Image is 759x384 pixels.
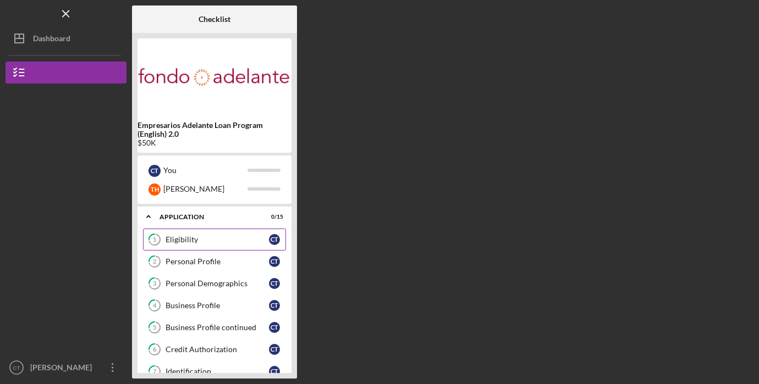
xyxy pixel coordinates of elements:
[166,345,269,354] div: Credit Authorization
[28,357,99,381] div: [PERSON_NAME]
[153,236,156,243] tspan: 1
[153,324,156,331] tspan: 5
[153,302,157,309] tspan: 4
[166,367,269,376] div: Identification
[269,234,280,245] div: C T
[137,121,291,138] b: Empresarios Adelante Loan Program (English) 2.0
[13,365,20,371] text: CT
[269,278,280,289] div: C T
[143,338,286,360] a: 6Credit AuthorizationCT
[143,229,286,251] a: 1EligibilityCT
[166,323,269,332] div: Business Profile continued
[166,235,269,244] div: Eligibility
[269,300,280,311] div: C T
[269,256,280,267] div: C T
[166,279,269,288] div: Personal Demographics
[153,368,157,375] tspan: 7
[143,294,286,316] a: 4Business ProfileCT
[166,301,269,310] div: Business Profile
[143,251,286,272] a: 2Personal ProfileCT
[148,165,161,177] div: C T
[166,257,269,266] div: Personal Profile
[148,183,161,196] div: T H
[5,27,127,49] button: Dashboard
[153,346,157,353] tspan: 6
[153,258,156,265] tspan: 2
[143,316,286,338] a: 5Business Profile continuedCT
[153,280,156,287] tspan: 3
[143,360,286,382] a: 7IdentificationCT
[137,138,291,147] div: $50K
[33,27,70,52] div: Dashboard
[263,214,283,220] div: 0 / 15
[269,344,280,355] div: C T
[163,161,248,180] div: You
[143,272,286,294] a: 3Personal DemographicsCT
[269,366,280,377] div: C T
[163,180,248,198] div: [PERSON_NAME]
[137,44,291,110] img: Product logo
[5,357,127,379] button: CT[PERSON_NAME]
[199,15,230,24] b: Checklist
[269,322,280,333] div: C T
[159,214,256,220] div: Application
